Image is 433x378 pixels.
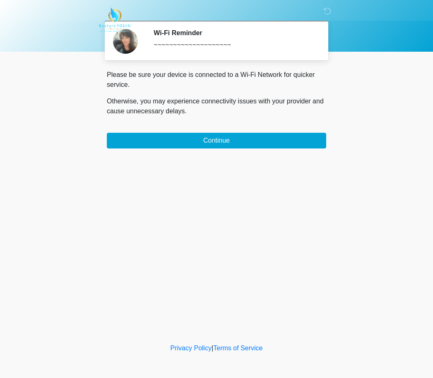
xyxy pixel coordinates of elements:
[107,70,326,90] p: Please be sure your device is connected to a Wi-Fi Network for quicker service.
[185,108,187,115] span: .
[154,40,314,50] div: ~~~~~~~~~~~~~~~~~~~~
[107,133,326,148] button: Continue
[107,96,326,116] p: Otherwise, you may experience connectivity issues with your provider and cause unnecessary delays
[212,345,213,352] a: |
[171,345,212,352] a: Privacy Policy
[113,29,138,54] img: Agent Avatar
[99,6,130,33] img: Restore YOUth Med Spa Logo
[213,345,262,352] a: Terms of Service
